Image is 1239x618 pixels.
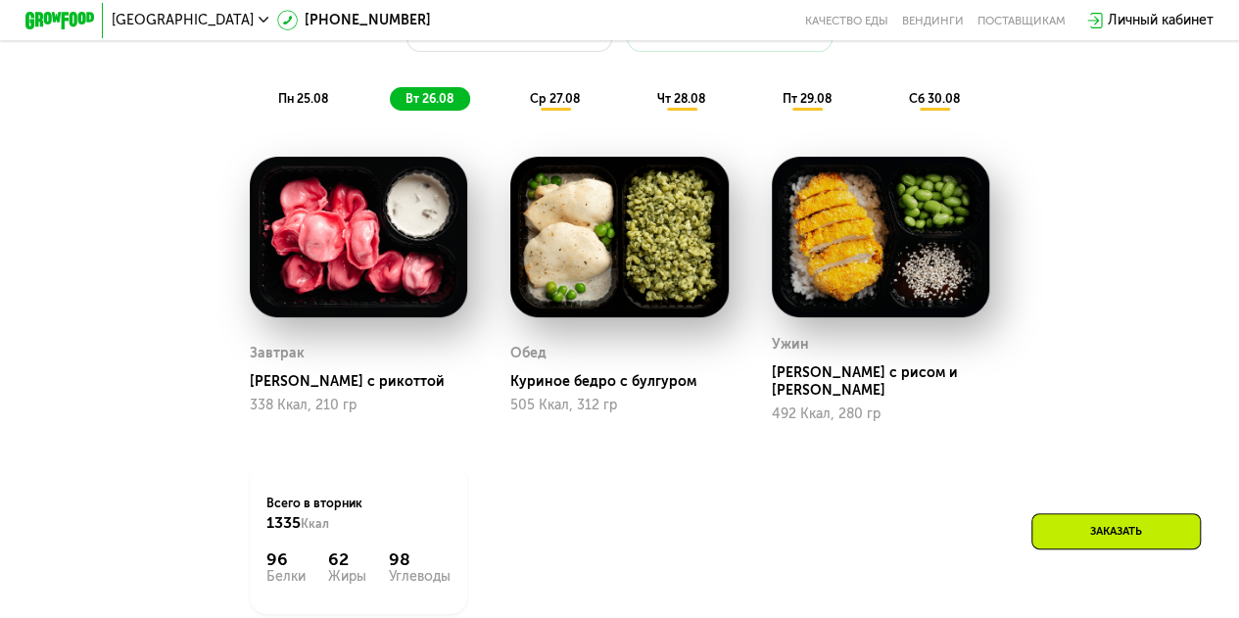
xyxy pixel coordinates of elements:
div: Жиры [328,570,366,584]
span: 1335 [266,513,301,532]
div: 492 Ккал, 280 гр [772,406,990,422]
div: [PERSON_NAME] с рисом и [PERSON_NAME] [772,364,1004,399]
div: Личный кабинет [1108,10,1214,30]
span: чт 28.08 [657,91,705,106]
span: пт 29.08 [783,91,832,106]
div: поставщикам [977,14,1066,27]
span: вт 26.08 [405,91,453,106]
div: 96 [266,549,306,570]
a: Качество еды [805,14,888,27]
div: Куриное бедро с булгуром [510,373,742,391]
a: [PHONE_NUMBER] [277,10,431,30]
div: 338 Ккал, 210 гр [250,398,468,413]
div: Ужин [772,332,809,357]
div: 98 [389,549,451,570]
span: Ккал [301,516,329,531]
div: Завтрак [250,341,305,366]
span: [GEOGRAPHIC_DATA] [112,14,254,27]
div: 62 [328,549,366,570]
div: Заказать [1031,513,1201,549]
a: Вендинги [902,14,964,27]
div: Всего в вторник [266,495,450,533]
div: Обед [510,341,547,366]
div: Углеводы [389,570,451,584]
span: ср 27.08 [530,91,580,106]
div: 505 Ккал, 312 гр [510,398,729,413]
span: сб 30.08 [908,91,959,106]
span: пн 25.08 [278,91,328,106]
div: [PERSON_NAME] с рикоттой [250,373,482,391]
div: Белки [266,570,306,584]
